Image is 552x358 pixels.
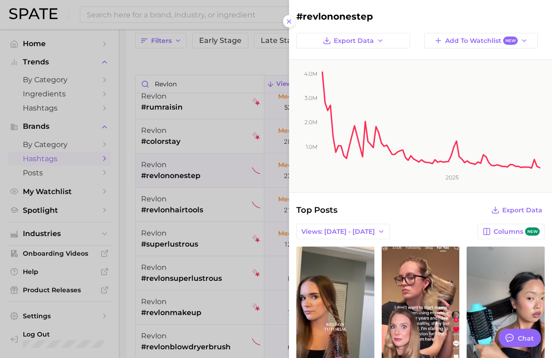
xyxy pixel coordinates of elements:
[489,204,545,216] button: Export Data
[296,33,410,48] button: Export Data
[494,227,540,236] span: Columns
[304,70,317,77] tspan: 4.0m
[306,143,317,150] tspan: 1.0m
[503,37,518,45] span: New
[296,224,390,239] button: Views: [DATE] - [DATE]
[296,204,337,216] span: Top Posts
[424,33,538,48] button: Add to WatchlistNew
[305,95,317,101] tspan: 3.0m
[301,228,375,236] span: Views: [DATE] - [DATE]
[525,227,540,236] span: new
[445,37,518,45] span: Add to Watchlist
[478,224,545,239] button: Columnsnew
[502,206,542,214] span: Export Data
[446,174,459,181] tspan: 2025
[296,11,545,22] h2: #revlononestep
[305,119,317,126] tspan: 2.0m
[334,37,374,45] span: Export Data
